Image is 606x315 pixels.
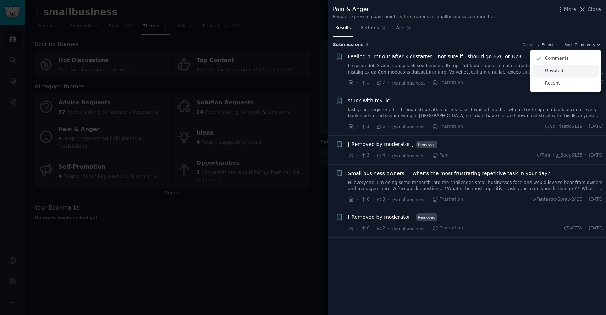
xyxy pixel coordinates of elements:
span: · [428,196,429,203]
span: Ask [396,25,404,31]
span: Submission s [333,42,364,48]
span: 3 [360,152,369,159]
span: 5 [366,43,369,47]
span: · [357,123,358,130]
span: · [428,225,429,232]
span: Patterns [361,25,379,31]
span: · [357,152,358,159]
span: [DATE] [589,124,604,130]
span: · [388,196,389,203]
span: 0 [360,225,369,232]
button: Comments [575,42,601,47]
span: · [372,225,374,232]
span: [DATE] [589,225,604,232]
span: · [372,79,374,87]
a: Feeling burnt out after Kickstarter – not sure if I should go B2C or B2B [348,53,522,60]
div: People expressing pain points & frustrations in smallbusiness communities [333,14,496,20]
span: Comments [575,42,595,47]
span: Removed [416,141,437,148]
span: More [564,6,577,13]
span: u/Fantastic-Spray-2433 [532,196,583,203]
span: [DATE] [589,196,604,203]
span: · [372,152,374,159]
span: · [372,196,374,203]
span: · [388,123,389,130]
a: Hi everyone, I’m doing some research into the challenges small businesses face and would love to ... [348,180,604,192]
span: Results [335,25,351,31]
span: · [357,79,358,87]
span: · [357,196,358,203]
span: 0 [360,196,369,203]
span: 7 [376,80,385,86]
span: · [585,225,586,232]
a: stuck with my llc [348,97,390,104]
a: [ Removed by moderator ] [348,141,414,148]
span: Frustration [432,124,463,130]
span: u/SXOTW [562,225,583,232]
button: Select [542,42,560,47]
span: Frustration [432,196,463,203]
div: Sort [564,42,572,47]
div: Pain & Anger [333,5,496,14]
span: 3 [376,196,385,203]
button: Close [579,6,601,13]
span: Frustration [432,225,463,232]
span: 3 [360,80,369,86]
span: 2 [376,225,385,232]
span: Close [588,6,601,13]
span: u/No_Plastic6119 [545,124,582,130]
span: r/smallbusiness [392,226,425,231]
span: · [428,79,429,87]
a: Lo ipsumdol, S ametc adipis eli sedd eiusmodtemp. I’ut labo etdolor ma al enimadm ven q nost exer... [348,63,604,75]
span: 4 [376,152,385,159]
a: Results [333,22,353,37]
a: Patterns [358,22,389,37]
div: Category [522,42,539,47]
span: Select [542,42,553,47]
span: Removed [416,213,437,221]
p: Recent [545,80,560,87]
span: · [428,123,429,130]
span: · [585,124,586,130]
span: [DATE] [589,152,604,159]
span: · [428,152,429,159]
a: last year i register a llc through stripe atlas for my sass it was all fine but when i try to ope... [348,107,604,119]
span: r/smallbusiness [392,81,425,86]
p: Upvoted [545,68,563,74]
span: · [372,123,374,130]
span: Pain [432,152,449,159]
span: 6 [376,124,385,130]
span: · [585,152,586,159]
span: · [585,196,586,203]
a: Small business owners — what’s the most frustrating repetitive task in your day? [348,170,550,177]
span: · [357,225,358,232]
p: Comments [545,55,568,62]
a: Ask [394,22,414,37]
span: r/smallbusiness [392,197,425,202]
span: · [388,152,389,159]
span: · [388,225,389,232]
span: Frustration [432,80,463,86]
a: [ Removed by moderator ] [348,213,414,221]
span: · [388,79,389,87]
button: More [557,6,577,13]
span: r/smallbusiness [392,124,425,129]
span: 1 [360,124,369,130]
span: r/smallbusiness [392,153,425,158]
span: u/Training_Body6133 [537,152,582,159]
